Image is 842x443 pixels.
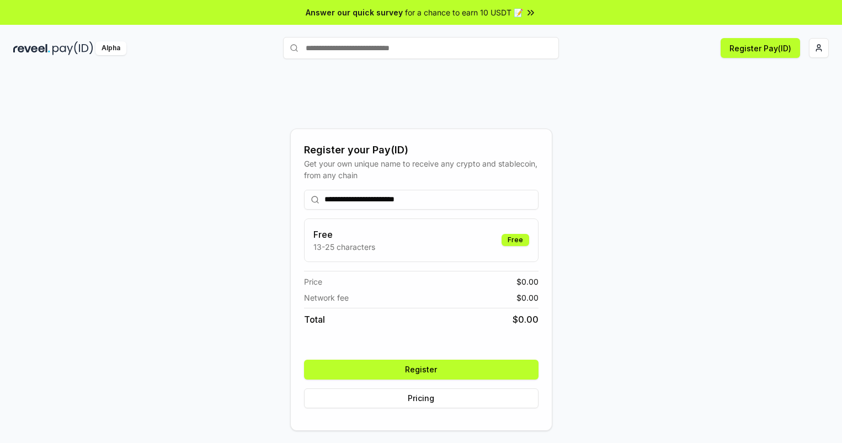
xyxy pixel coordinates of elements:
[95,41,126,55] div: Alpha
[304,360,539,380] button: Register
[721,38,800,58] button: Register Pay(ID)
[513,313,539,326] span: $ 0.00
[502,234,529,246] div: Free
[304,158,539,181] div: Get your own unique name to receive any crypto and stablecoin, from any chain
[304,388,539,408] button: Pricing
[304,292,349,303] span: Network fee
[516,276,539,287] span: $ 0.00
[13,41,50,55] img: reveel_dark
[306,7,403,18] span: Answer our quick survey
[405,7,523,18] span: for a chance to earn 10 USDT 📝
[313,228,375,241] h3: Free
[516,292,539,303] span: $ 0.00
[304,142,539,158] div: Register your Pay(ID)
[304,276,322,287] span: Price
[52,41,93,55] img: pay_id
[304,313,325,326] span: Total
[313,241,375,253] p: 13-25 characters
